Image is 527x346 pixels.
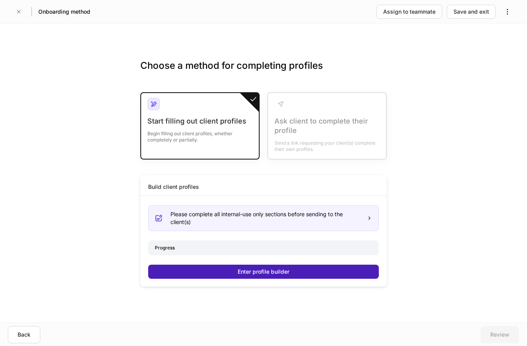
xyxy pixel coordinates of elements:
[8,326,40,343] button: Back
[376,5,442,19] button: Assign to teammate
[238,268,289,276] div: Enter profile builder
[447,5,496,19] button: Save and exit
[148,265,379,279] button: Enter profile builder
[454,8,489,16] div: Save and exit
[148,183,199,191] div: Build client profiles
[18,331,30,339] div: Back
[170,210,360,226] div: Please complete all internal-use only sections before sending to the client(s)
[480,326,519,343] button: Review
[383,8,436,16] div: Assign to teammate
[149,241,378,255] div: Progress
[140,59,387,84] h3: Choose a method for completing profiles
[490,331,509,339] div: Review
[147,117,253,126] div: Start filling out client profiles
[38,8,90,16] h5: Onboarding method
[147,126,253,143] div: Begin filling out client profiles, whether completely or partially.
